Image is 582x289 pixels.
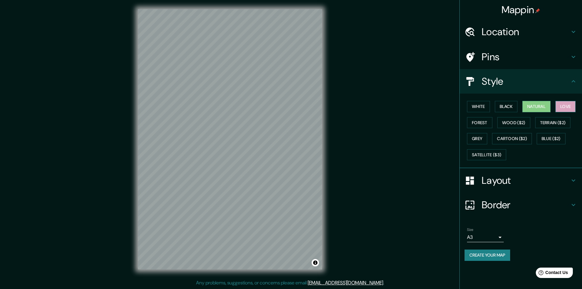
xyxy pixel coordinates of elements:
[196,279,384,287] p: Any problems, suggestions, or concerns please email .
[308,280,383,286] a: [EMAIL_ADDRESS][DOMAIN_NAME]
[460,168,582,193] div: Layout
[528,265,575,282] iframe: Help widget launcher
[495,101,518,112] button: Black
[138,9,322,269] canvas: Map
[482,199,570,211] h4: Border
[537,133,565,144] button: Blue ($2)
[460,45,582,69] div: Pins
[312,259,319,266] button: Toggle attribution
[384,279,385,287] div: .
[492,133,532,144] button: Cartoon ($2)
[535,117,571,128] button: Terrain ($2)
[460,69,582,94] div: Style
[497,117,530,128] button: Wood ($2)
[522,101,550,112] button: Natural
[467,232,504,242] div: A3
[482,26,570,38] h4: Location
[482,75,570,87] h4: Style
[467,133,487,144] button: Grey
[467,227,473,232] label: Size
[460,20,582,44] div: Location
[467,101,490,112] button: White
[555,101,576,112] button: Love
[467,117,492,128] button: Forest
[482,174,570,187] h4: Layout
[460,193,582,217] div: Border
[465,250,510,261] button: Create your map
[385,279,386,287] div: .
[482,51,570,63] h4: Pins
[535,8,540,13] img: pin-icon.png
[467,149,506,161] button: Satellite ($3)
[502,4,540,16] h4: Mappin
